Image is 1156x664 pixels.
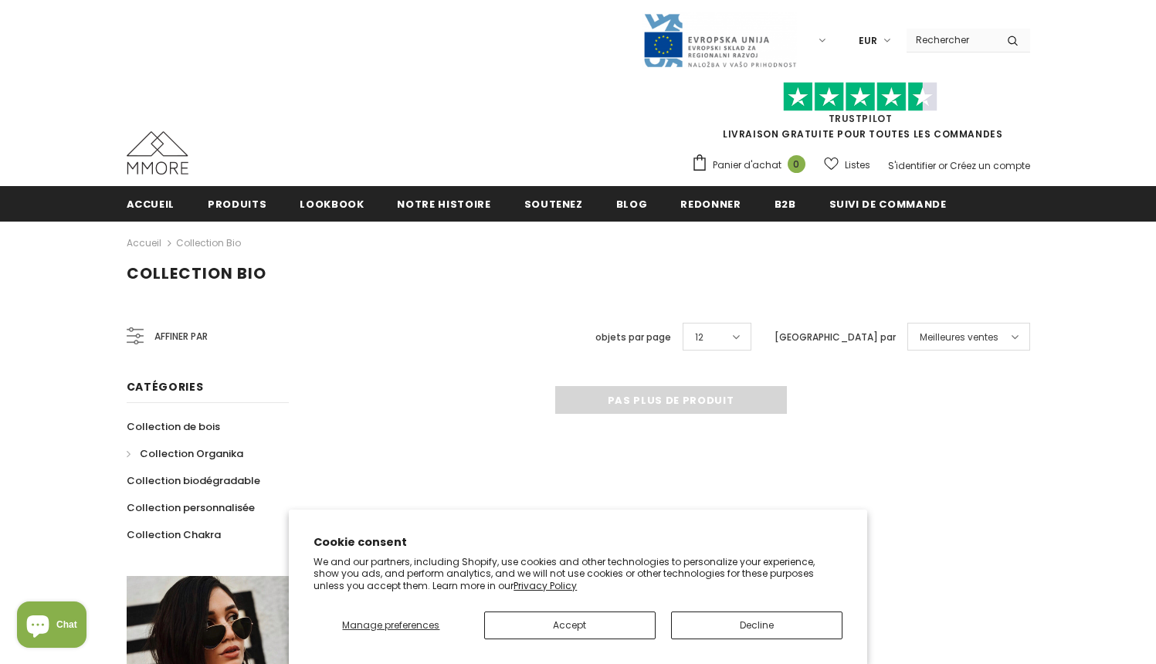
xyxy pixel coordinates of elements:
a: Collection biodégradable [127,467,260,494]
span: Suivi de commande [829,197,947,212]
span: Accueil [127,197,175,212]
span: Lookbook [300,197,364,212]
span: Produits [208,197,266,212]
a: Collection Organika [127,440,243,467]
span: Collection Bio [127,263,266,284]
span: Affiner par [154,328,208,345]
span: B2B [775,197,796,212]
a: Lookbook [300,186,364,221]
button: Decline [671,611,842,639]
span: LIVRAISON GRATUITE POUR TOUTES LES COMMANDES [691,89,1030,141]
span: Redonner [680,197,741,212]
a: soutenez [524,186,583,221]
span: 12 [695,330,703,345]
a: Panier d'achat 0 [691,154,813,177]
a: Collection personnalisée [127,494,255,521]
a: Créez un compte [950,159,1030,172]
a: Suivi de commande [829,186,947,221]
span: Collection personnalisée [127,500,255,515]
label: [GEOGRAPHIC_DATA] par [775,330,896,345]
a: Accueil [127,186,175,221]
span: or [938,159,948,172]
a: Notre histoire [397,186,490,221]
span: Manage preferences [342,618,439,632]
span: Listes [845,158,870,173]
span: Panier d'achat [713,158,781,173]
a: Privacy Policy [514,579,577,592]
span: Collection Chakra [127,527,221,542]
img: Cas MMORE [127,131,188,174]
inbox-online-store-chat: Shopify online store chat [12,601,91,652]
h2: Cookie consent [314,534,842,551]
a: Collection de bois [127,413,220,440]
a: Redonner [680,186,741,221]
span: 0 [788,155,805,173]
label: objets par page [595,330,671,345]
span: Meilleures ventes [920,330,998,345]
span: EUR [859,33,877,49]
a: Javni Razpis [642,33,797,46]
a: Accueil [127,234,161,252]
a: B2B [775,186,796,221]
span: soutenez [524,197,583,212]
img: Javni Razpis [642,12,797,69]
a: Blog [616,186,648,221]
span: Collection biodégradable [127,473,260,488]
img: Faites confiance aux étoiles pilotes [783,82,937,112]
button: Accept [484,611,656,639]
span: Notre histoire [397,197,490,212]
a: TrustPilot [829,112,893,125]
span: Collection de bois [127,419,220,434]
span: Blog [616,197,648,212]
a: Listes [824,151,870,178]
span: Catégories [127,379,204,395]
a: S'identifier [888,159,936,172]
span: Collection Organika [140,446,243,461]
a: Produits [208,186,266,221]
a: Collection Chakra [127,521,221,548]
a: Collection Bio [176,236,241,249]
p: We and our partners, including Shopify, use cookies and other technologies to personalize your ex... [314,556,842,592]
button: Manage preferences [314,611,468,639]
input: Search Site [907,29,995,51]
